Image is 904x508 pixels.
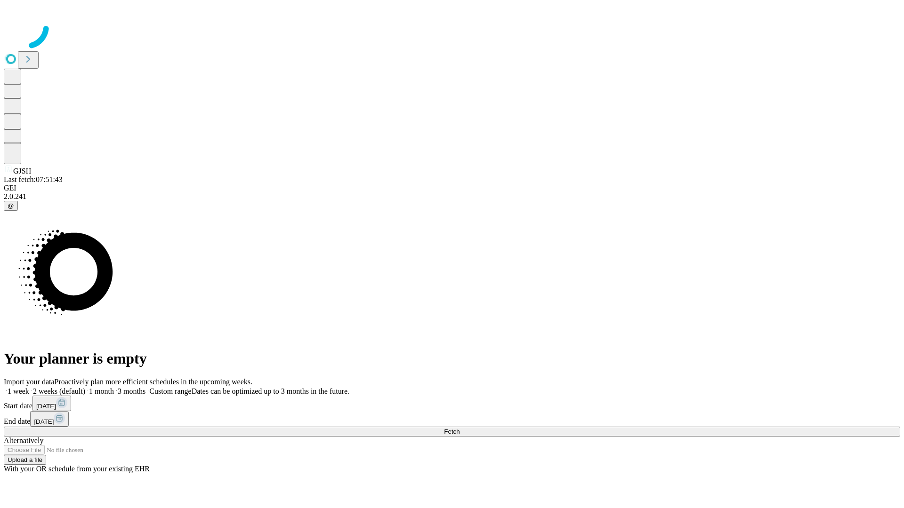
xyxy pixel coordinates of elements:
[8,202,14,209] span: @
[4,192,900,201] div: 2.0.241
[55,378,252,386] span: Proactively plan more efficient schedules in the upcoming weeks.
[36,403,56,410] span: [DATE]
[118,387,145,395] span: 3 months
[444,428,460,435] span: Fetch
[4,175,63,183] span: Last fetch: 07:51:43
[34,418,54,425] span: [DATE]
[4,411,900,427] div: End date
[4,427,900,437] button: Fetch
[4,396,900,411] div: Start date
[4,184,900,192] div: GEI
[8,387,29,395] span: 1 week
[32,396,71,411] button: [DATE]
[30,411,69,427] button: [DATE]
[149,387,191,395] span: Custom range
[89,387,114,395] span: 1 month
[4,437,43,444] span: Alternatively
[4,201,18,211] button: @
[4,350,900,367] h1: Your planner is empty
[4,455,46,465] button: Upload a file
[33,387,85,395] span: 2 weeks (default)
[192,387,349,395] span: Dates can be optimized up to 3 months in the future.
[4,378,55,386] span: Import your data
[4,465,150,473] span: With your OR schedule from your existing EHR
[13,167,31,175] span: GJSH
